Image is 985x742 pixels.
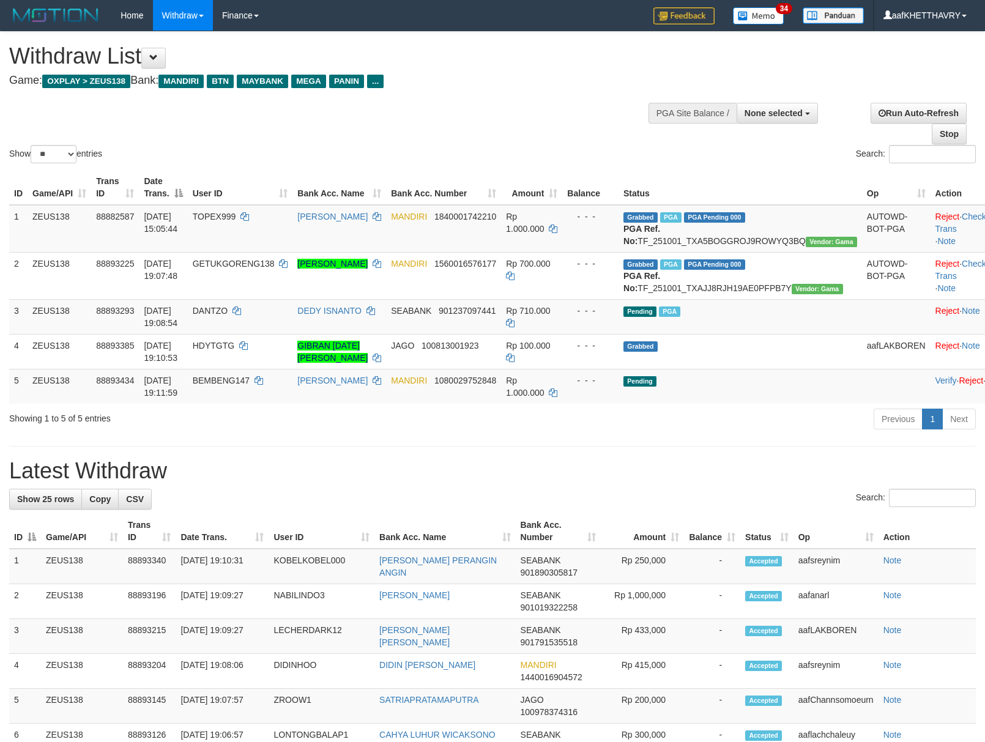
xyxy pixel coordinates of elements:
th: Bank Acc. Name: activate to sort column ascending [292,170,386,205]
input: Search: [889,489,976,507]
h4: Game: Bank: [9,75,644,87]
a: Copy [81,489,119,510]
th: Balance: activate to sort column ascending [684,514,740,549]
td: ZEUS138 [28,369,91,404]
td: DIDINHOO [269,654,374,689]
span: Accepted [745,661,782,671]
td: [DATE] 19:08:06 [176,654,269,689]
th: Op: activate to sort column ascending [862,170,931,205]
span: Copy 901019322258 to clipboard [521,603,578,612]
span: TOPEX999 [193,212,236,221]
span: Pending [623,376,656,387]
img: Feedback.jpg [653,7,715,24]
td: Rp 250,000 [601,549,684,584]
span: [DATE] 19:07:48 [144,259,177,281]
td: Rp 200,000 [601,689,684,724]
span: Copy 1440016904572 to clipboard [521,672,582,682]
th: Game/API: activate to sort column ascending [41,514,123,549]
a: Note [962,306,980,316]
img: MOTION_logo.png [9,6,102,24]
span: Rp 700.000 [506,259,550,269]
span: SEABANK [521,590,561,600]
span: Copy 1560016576177 to clipboard [434,259,496,269]
b: PGA Ref. No: [623,271,660,293]
span: 88882587 [96,212,134,221]
td: ZROOW1 [269,689,374,724]
td: 2 [9,584,41,619]
a: [PERSON_NAME] PERANGIN ANGIN [379,555,497,577]
td: AUTOWD-BOT-PGA [862,252,931,299]
span: Accepted [745,626,782,636]
td: 1 [9,205,28,253]
span: Grabbed [623,259,658,270]
span: Copy 901890305817 to clipboard [521,568,578,577]
th: Bank Acc. Number: activate to sort column ascending [516,514,601,549]
a: [PERSON_NAME] [297,212,368,221]
td: ZEUS138 [28,205,91,253]
span: CSV [126,494,144,504]
a: CSV [118,489,152,510]
td: 1 [9,549,41,584]
td: aafanarl [794,584,879,619]
td: KOBELKOBEL000 [269,549,374,584]
span: MEGA [291,75,326,88]
span: [DATE] 19:10:53 [144,341,177,363]
span: Copy 1080029752848 to clipboard [434,376,496,385]
td: aafChannsomoeurn [794,689,879,724]
label: Search: [856,489,976,507]
td: 4 [9,654,41,689]
span: Copy 100813001923 to clipboard [422,341,478,351]
td: - [684,584,740,619]
span: SEABANK [521,625,561,635]
a: SATRIAPRATAMAPUTRA [379,695,479,705]
span: Pending [623,306,656,317]
a: Reject [935,306,960,316]
span: MAYBANK [237,75,288,88]
span: MANDIRI [158,75,204,88]
select: Showentries [31,145,76,163]
div: Showing 1 to 5 of 5 entries [9,407,401,425]
span: Accepted [745,591,782,601]
span: SEABANK [391,306,431,316]
td: LECHERDARK12 [269,619,374,654]
span: BEMBENG147 [193,376,250,385]
th: Status [619,170,862,205]
span: 88893385 [96,341,134,351]
h1: Withdraw List [9,44,644,69]
td: Rp 1,000,000 [601,584,684,619]
td: 4 [9,334,28,369]
span: Copy 901791535518 to clipboard [521,637,578,647]
td: ZEUS138 [41,549,123,584]
a: Previous [874,409,923,429]
a: Note [937,283,956,293]
span: 88893293 [96,306,134,316]
td: [DATE] 19:10:31 [176,549,269,584]
a: [PERSON_NAME] [PERSON_NAME] [379,625,450,647]
span: JAGO [391,341,414,351]
div: - - - [567,210,614,223]
span: 34 [776,3,792,14]
span: MANDIRI [521,660,557,670]
td: - [684,689,740,724]
td: [DATE] 19:09:27 [176,584,269,619]
td: aafsreynim [794,549,879,584]
td: TF_251001_TXA5BOGGROJ9ROWYQ3BQ [619,205,862,253]
span: Grabbed [623,341,658,352]
a: Reject [959,376,983,385]
th: ID [9,170,28,205]
th: Action [879,514,976,549]
td: 3 [9,619,41,654]
span: Accepted [745,556,782,566]
td: aafLAKBOREN [794,619,879,654]
div: - - - [567,374,614,387]
td: ZEUS138 [41,689,123,724]
td: Rp 415,000 [601,654,684,689]
span: Copy 901237097441 to clipboard [439,306,496,316]
span: Rp 1.000.000 [506,376,544,398]
a: Reject [935,212,960,221]
td: aafLAKBOREN [862,334,931,369]
th: Date Trans.: activate to sort column descending [139,170,187,205]
td: ZEUS138 [28,299,91,334]
a: Note [883,590,902,600]
a: Reject [935,259,960,269]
